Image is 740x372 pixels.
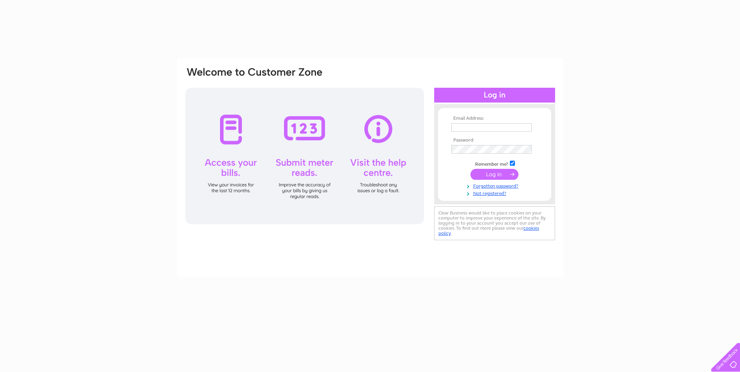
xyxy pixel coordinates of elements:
[449,159,540,167] td: Remember me?
[434,206,555,240] div: Clear Business would like to place cookies on your computer to improve your experience of the sit...
[470,169,518,180] input: Submit
[438,225,539,236] a: cookies policy
[449,116,540,121] th: Email Address:
[451,182,540,189] a: Forgotten password?
[451,189,540,197] a: Not registered?
[449,138,540,143] th: Password:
